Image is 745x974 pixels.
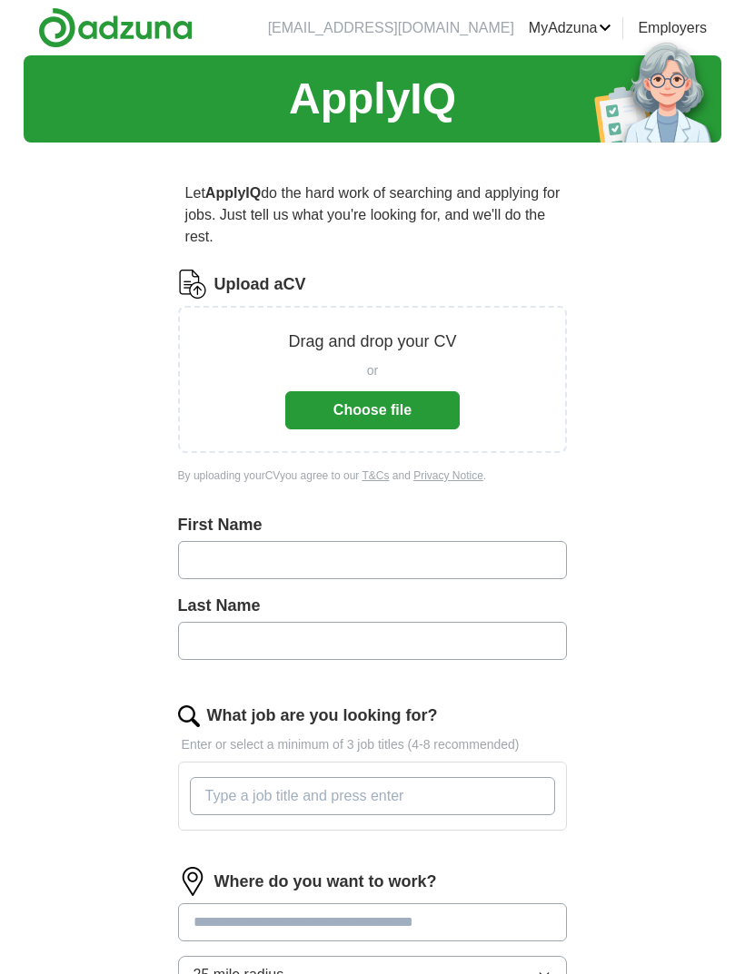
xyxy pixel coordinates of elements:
[638,17,707,39] a: Employers
[268,17,514,39] li: [EMAIL_ADDRESS][DOMAIN_NAME]
[178,867,207,896] img: location.png
[214,272,306,297] label: Upload a CV
[207,703,438,728] label: What job are you looking for?
[413,469,483,482] a: Privacy Notice
[190,777,556,815] input: Type a job title and press enter
[214,870,437,894] label: Where do you want to work?
[178,175,568,255] p: Let do the hard work of searching and applying for jobs. Just tell us what you're looking for, an...
[178,594,568,618] label: Last Name
[178,705,200,727] img: search.png
[178,270,207,299] img: CV Icon
[178,513,568,537] label: First Name
[529,17,612,39] a: MyAdzuna
[362,469,389,482] a: T&Cs
[288,330,456,354] p: Drag and drop your CV
[178,467,568,484] div: By uploading your CV you agree to our and .
[205,185,261,201] strong: ApplyIQ
[289,66,456,132] h1: ApplyIQ
[38,7,193,48] img: Adzuna logo
[178,735,568,754] p: Enter or select a minimum of 3 job titles (4-8 recommended)
[285,391,460,429] button: Choose file
[367,361,378,380] span: or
